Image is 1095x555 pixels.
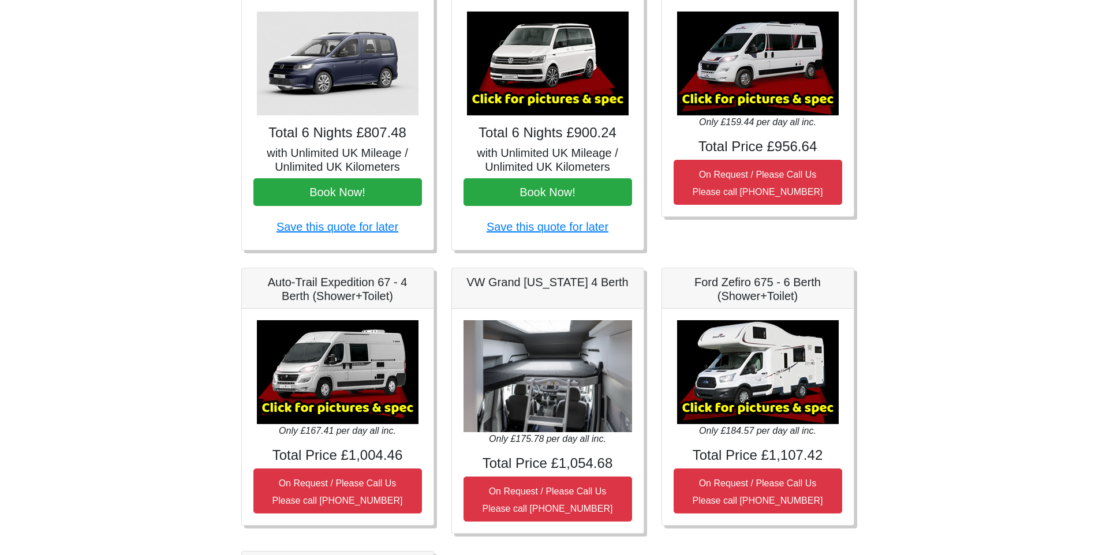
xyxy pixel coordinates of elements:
[253,468,422,513] button: On Request / Please Call UsPlease call [PHONE_NUMBER]
[674,468,842,513] button: On Request / Please Call UsPlease call [PHONE_NUMBER]
[699,117,816,127] i: Only £159.44 per day all inc.
[699,426,816,436] i: Only £184.57 per day all inc.
[674,160,842,205] button: On Request / Please Call UsPlease call [PHONE_NUMBER]
[674,447,842,464] h4: Total Price £1,107.42
[253,125,422,141] h4: Total 6 Nights £807.48
[677,320,839,424] img: Ford Zefiro 675 - 6 Berth (Shower+Toilet)
[279,426,396,436] i: Only £167.41 per day all inc.
[253,146,422,174] h5: with Unlimited UK Mileage / Unlimited UK Kilometers
[464,477,632,522] button: On Request / Please Call UsPlease call [PHONE_NUMBER]
[276,220,398,233] a: Save this quote for later
[464,455,632,472] h4: Total Price £1,054.68
[253,275,422,303] h5: Auto-Trail Expedition 67 - 4 Berth (Shower+Toilet)
[674,275,842,303] h5: Ford Zefiro 675 - 6 Berth (Shower+Toilet)
[272,478,403,505] small: On Request / Please Call Us Please call [PHONE_NUMBER]
[489,434,606,444] i: Only £175.78 per day all inc.
[253,447,422,464] h4: Total Price £1,004.46
[257,12,418,115] img: VW Caddy California Maxi
[257,320,418,424] img: Auto-Trail Expedition 67 - 4 Berth (Shower+Toilet)
[677,12,839,115] img: Auto-Trail Expedition 66 - 2 Berth (Shower+Toilet)
[674,138,842,155] h4: Total Price £956.64
[464,146,632,174] h5: with Unlimited UK Mileage / Unlimited UK Kilometers
[464,178,632,206] button: Book Now!
[253,178,422,206] button: Book Now!
[487,220,608,233] a: Save this quote for later
[464,320,632,433] img: VW Grand California 4 Berth
[464,125,632,141] h4: Total 6 Nights £900.24
[464,275,632,289] h5: VW Grand [US_STATE] 4 Berth
[483,486,613,513] small: On Request / Please Call Us Please call [PHONE_NUMBER]
[693,170,823,197] small: On Request / Please Call Us Please call [PHONE_NUMBER]
[467,12,629,115] img: VW California Ocean T6.1 (Auto, Awning)
[693,478,823,505] small: On Request / Please Call Us Please call [PHONE_NUMBER]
